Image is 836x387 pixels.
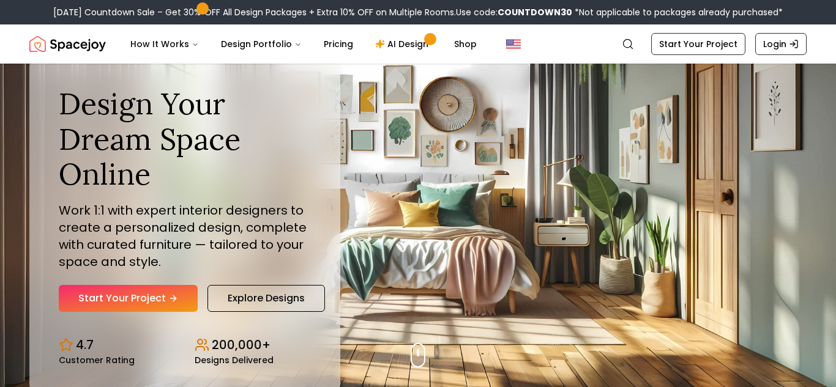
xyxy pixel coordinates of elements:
a: Shop [444,32,487,56]
button: Design Portfolio [211,32,312,56]
a: Pricing [314,32,363,56]
button: How It Works [121,32,209,56]
small: Customer Rating [59,356,135,364]
p: 4.7 [76,336,94,353]
h1: Design Your Dream Space Online [59,86,311,192]
nav: Global [29,24,807,64]
div: [DATE] Countdown Sale – Get 30% OFF All Design Packages + Extra 10% OFF on Multiple Rooms. [53,6,783,18]
a: Login [755,33,807,55]
div: Design stats [59,326,311,364]
img: Spacejoy Logo [29,32,106,56]
nav: Main [121,32,487,56]
b: COUNTDOWN30 [498,6,572,18]
a: Explore Designs [207,285,325,312]
small: Designs Delivered [195,356,274,364]
a: Spacejoy [29,32,106,56]
a: Start Your Project [651,33,745,55]
span: Use code: [456,6,572,18]
p: 200,000+ [212,336,271,353]
img: United States [506,37,521,51]
a: Start Your Project [59,285,198,312]
span: *Not applicable to packages already purchased* [572,6,783,18]
p: Work 1:1 with expert interior designers to create a personalized design, complete with curated fu... [59,202,311,270]
a: AI Design [365,32,442,56]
